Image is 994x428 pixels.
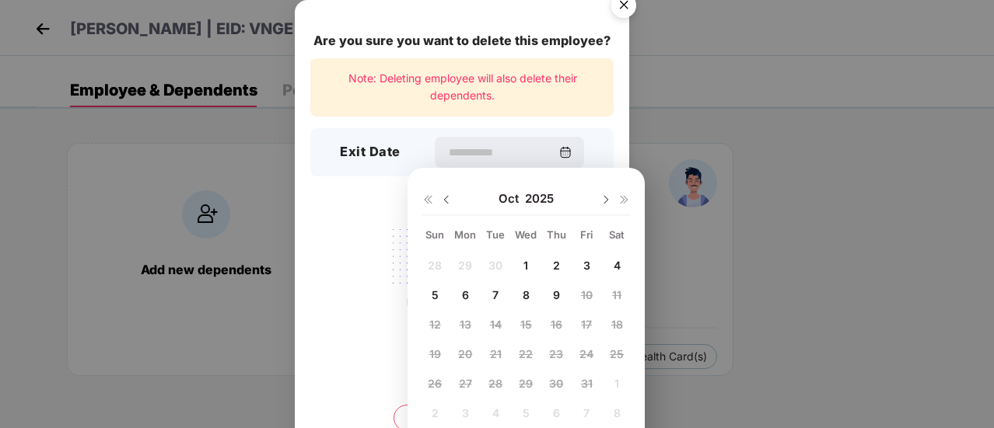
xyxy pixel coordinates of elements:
[600,193,612,206] img: svg+xml;base64,PHN2ZyBpZD0iRHJvcGRvd24tMzJ4MzIiIHhtbG5zPSJodHRwOi8vd3d3LnczLm9yZy8yMDAwL3N2ZyIgd2...
[559,146,572,158] img: svg+xml;base64,PHN2ZyBpZD0iQ2FsZW5kYXItMzJ4MzIiIHhtbG5zPSJodHRwOi8vd3d3LnczLm9yZy8yMDAwL3N2ZyIgd2...
[340,142,401,162] h3: Exit Date
[310,31,614,50] div: Are you sure you want to delete this employee?
[553,259,560,272] span: 2
[553,288,560,301] span: 9
[523,288,530,301] span: 8
[543,228,570,242] div: Thu
[604,228,631,242] div: Sat
[375,220,549,341] img: svg+xml;base64,PHN2ZyB4bWxucz0iaHR0cDovL3d3dy53My5vcmcvMjAwMC9zdmciIHdpZHRoPSIyMjQiIGhlaWdodD0iMT...
[618,193,631,206] img: svg+xml;base64,PHN2ZyB4bWxucz0iaHR0cDovL3d3dy53My5vcmcvMjAwMC9zdmciIHdpZHRoPSIxNiIgaGVpZ2h0PSIxNi...
[492,288,499,301] span: 7
[583,259,590,272] span: 3
[462,288,469,301] span: 6
[422,228,449,242] div: Sun
[573,228,600,242] div: Fri
[499,191,525,207] span: Oct
[452,228,479,242] div: Mon
[432,288,439,301] span: 5
[310,58,614,117] div: Note: Deleting employee will also delete their dependents.
[614,259,621,272] span: 4
[440,193,453,206] img: svg+xml;base64,PHN2ZyBpZD0iRHJvcGRvd24tMzJ4MzIiIHhtbG5zPSJodHRwOi8vd3d3LnczLm9yZy8yMDAwL3N2ZyIgd2...
[513,228,540,242] div: Wed
[523,259,528,272] span: 1
[482,228,509,242] div: Tue
[422,193,434,206] img: svg+xml;base64,PHN2ZyB4bWxucz0iaHR0cDovL3d3dy53My5vcmcvMjAwMC9zdmciIHdpZHRoPSIxNiIgaGVpZ2h0PSIxNi...
[525,191,554,207] span: 2025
